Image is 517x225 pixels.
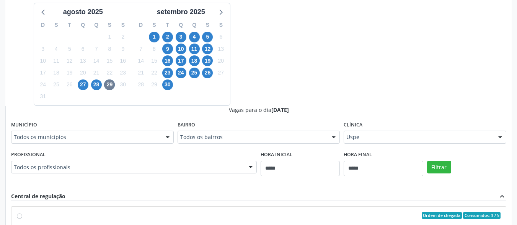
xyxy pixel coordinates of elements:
[104,79,115,90] span: sexta-feira, 29 de agosto de 2025
[189,55,200,66] span: quinta-feira, 18 de setembro de 2025
[38,44,48,54] span: domingo, 3 de agosto de 2025
[90,19,103,31] div: Q
[178,119,195,131] label: Bairro
[135,55,146,66] span: domingo, 14 de setembro de 2025
[261,149,292,161] label: Hora inicial
[162,32,173,42] span: terça-feira, 2 de setembro de 2025
[149,79,160,90] span: segunda-feira, 29 de setembro de 2025
[202,68,213,78] span: sexta-feira, 26 de setembro de 2025
[202,44,213,54] span: sexta-feira, 12 de setembro de 2025
[149,55,160,66] span: segunda-feira, 15 de setembro de 2025
[149,32,160,42] span: segunda-feira, 1 de setembro de 2025
[180,133,325,141] span: Todos os bairros
[189,44,200,54] span: quinta-feira, 11 de setembro de 2025
[176,55,186,66] span: quarta-feira, 17 de setembro de 2025
[78,44,88,54] span: quarta-feira, 6 de agosto de 2025
[149,44,160,54] span: segunda-feira, 8 de setembro de 2025
[174,19,188,31] div: Q
[162,79,173,90] span: terça-feira, 30 de setembro de 2025
[38,68,48,78] span: domingo, 17 de agosto de 2025
[135,44,146,54] span: domingo, 7 de setembro de 2025
[215,68,226,78] span: sábado, 27 de setembro de 2025
[11,149,46,161] label: Profissional
[215,44,226,54] span: sábado, 13 de setembro de 2025
[427,161,451,174] button: Filtrar
[11,192,65,201] div: Central de regulação
[201,19,214,31] div: S
[60,7,106,17] div: agosto 2025
[38,79,48,90] span: domingo, 24 de agosto de 2025
[76,19,90,31] div: Q
[202,32,213,42] span: sexta-feira, 5 de setembro de 2025
[135,79,146,90] span: domingo, 28 de setembro de 2025
[51,68,62,78] span: segunda-feira, 18 de agosto de 2025
[162,44,173,54] span: terça-feira, 9 de setembro de 2025
[117,32,128,42] span: sábado, 2 de agosto de 2025
[215,55,226,66] span: sábado, 20 de setembro de 2025
[271,106,289,113] span: [DATE]
[176,32,186,42] span: quarta-feira, 3 de setembro de 2025
[104,32,115,42] span: sexta-feira, 1 de agosto de 2025
[117,79,128,90] span: sábado, 30 de agosto de 2025
[14,163,241,171] span: Todos os profissionais
[346,133,491,141] span: Uspe
[344,149,372,161] label: Hora final
[162,55,173,66] span: terça-feira, 16 de setembro de 2025
[63,19,76,31] div: T
[214,19,228,31] div: S
[78,68,88,78] span: quarta-feira, 20 de agosto de 2025
[498,192,506,201] i: expand_less
[148,19,161,31] div: S
[38,91,48,102] span: domingo, 31 de agosto de 2025
[134,19,148,31] div: D
[162,68,173,78] span: terça-feira, 23 de setembro de 2025
[104,55,115,66] span: sexta-feira, 15 de agosto de 2025
[11,106,506,114] div: Vagas para o dia
[422,212,462,219] span: Ordem de chegada
[91,55,102,66] span: quinta-feira, 14 de agosto de 2025
[189,32,200,42] span: quinta-feira, 4 de setembro de 2025
[135,68,146,78] span: domingo, 21 de setembro de 2025
[78,79,88,90] span: quarta-feira, 27 de agosto de 2025
[51,79,62,90] span: segunda-feira, 25 de agosto de 2025
[202,55,213,66] span: sexta-feira, 19 de setembro de 2025
[161,19,174,31] div: T
[189,68,200,78] span: quinta-feira, 25 de setembro de 2025
[103,19,116,31] div: S
[463,212,501,219] span: Consumidos: 3 / 5
[117,68,128,78] span: sábado, 23 de agosto de 2025
[116,19,130,31] div: S
[176,44,186,54] span: quarta-feira, 10 de setembro de 2025
[51,44,62,54] span: segunda-feira, 4 de agosto de 2025
[64,79,75,90] span: terça-feira, 26 de agosto de 2025
[344,119,362,131] label: Clínica
[64,68,75,78] span: terça-feira, 19 de agosto de 2025
[38,55,48,66] span: domingo, 10 de agosto de 2025
[91,79,102,90] span: quinta-feira, 28 de agosto de 2025
[176,68,186,78] span: quarta-feira, 24 de setembro de 2025
[154,7,208,17] div: setembro 2025
[104,44,115,54] span: sexta-feira, 8 de agosto de 2025
[117,55,128,66] span: sábado, 16 de agosto de 2025
[50,19,63,31] div: S
[36,19,50,31] div: D
[51,55,62,66] span: segunda-feira, 11 de agosto de 2025
[91,44,102,54] span: quinta-feira, 7 de agosto de 2025
[91,68,102,78] span: quinta-feira, 21 de agosto de 2025
[64,44,75,54] span: terça-feira, 5 de agosto de 2025
[14,133,158,141] span: Todos os municípios
[117,44,128,54] span: sábado, 9 de agosto de 2025
[188,19,201,31] div: Q
[215,32,226,42] span: sábado, 6 de setembro de 2025
[11,119,37,131] label: Município
[64,55,75,66] span: terça-feira, 12 de agosto de 2025
[149,68,160,78] span: segunda-feira, 22 de setembro de 2025
[78,55,88,66] span: quarta-feira, 13 de agosto de 2025
[104,68,115,78] span: sexta-feira, 22 de agosto de 2025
